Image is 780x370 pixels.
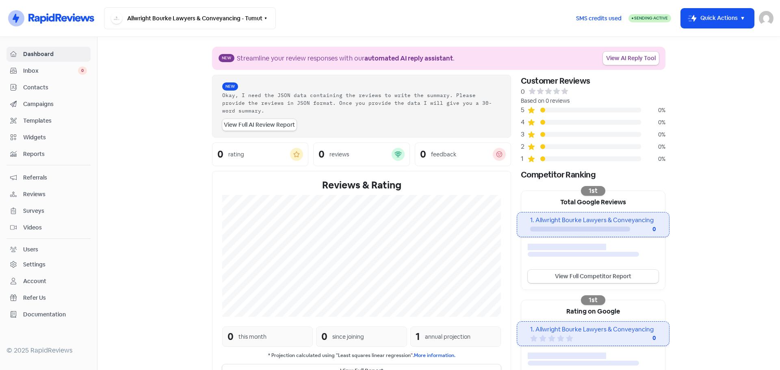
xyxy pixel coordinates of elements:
[530,325,656,334] div: 1. Allwright Bourke Lawyers & Conveyancing
[23,245,38,254] div: Users
[23,260,45,269] div: Settings
[6,97,91,112] a: Campaigns
[581,295,605,305] div: 1st
[23,67,78,75] span: Inbox
[238,333,266,341] div: this month
[521,75,665,87] div: Customer Reviews
[6,307,91,322] a: Documentation
[569,13,628,22] a: SMS credits used
[581,186,605,196] div: 1st
[641,130,665,139] div: 0%
[6,80,91,95] a: Contacts
[228,150,244,159] div: rating
[313,143,409,166] a: 0reviews
[6,274,91,289] a: Account
[431,150,456,159] div: feedback
[6,47,91,62] a: Dashboard
[318,149,325,159] div: 0
[6,63,91,78] a: Inbox 0
[641,118,665,127] div: 0%
[6,113,91,128] a: Templates
[521,97,665,105] div: Based on 0 reviews
[521,300,665,321] div: Rating on Google
[634,15,668,21] span: Sending Active
[23,50,87,58] span: Dashboard
[222,82,238,91] span: New
[321,329,327,344] div: 0
[23,207,87,215] span: Surveys
[222,352,501,359] small: * Projection calculated using "Least squares linear regression".
[6,130,91,145] a: Widgets
[6,203,91,219] a: Surveys
[521,154,527,164] div: 1
[23,83,87,92] span: Contacts
[425,333,470,341] div: annual projection
[521,191,665,212] div: Total Google Reviews
[521,105,527,115] div: 5
[414,352,455,359] a: More information.
[759,11,773,26] img: User
[23,294,87,302] span: Refer Us
[6,290,91,305] a: Refer Us
[227,329,234,344] div: 0
[416,329,420,344] div: 1
[329,150,349,159] div: reviews
[23,190,87,199] span: Reviews
[521,130,527,139] div: 3
[222,178,501,193] div: Reviews & Rating
[521,142,527,151] div: 2
[415,143,511,166] a: 0feedback
[746,338,772,362] iframe: chat widget
[23,277,46,286] div: Account
[23,310,87,319] span: Documentation
[6,242,91,257] a: Users
[23,117,87,125] span: Templates
[6,220,91,235] a: Videos
[23,150,87,158] span: Reports
[6,257,91,272] a: Settings
[530,216,656,225] div: 1. Allwright Bourke Lawyers & Conveyancing
[217,149,223,159] div: 0
[222,119,297,131] a: View Full AI Review Report
[628,13,671,23] a: Sending Active
[222,91,501,114] div: Okay, I need the JSON data containing the reviews to write the summary. Please provide the review...
[364,54,453,63] b: automated AI reply assistant
[23,100,87,108] span: Campaigns
[521,87,525,97] div: 0
[78,67,87,75] span: 0
[521,117,527,127] div: 4
[641,143,665,151] div: 0%
[521,169,665,181] div: Competitor Ranking
[681,9,754,28] button: Quick Actions
[641,155,665,163] div: 0%
[23,133,87,142] span: Widgets
[420,149,426,159] div: 0
[23,223,87,232] span: Videos
[104,7,276,29] button: Allwright Bourke Lawyers & Conveyancing - Tumut
[6,346,91,355] div: © 2025 RapidReviews
[576,14,622,23] span: SMS credits used
[630,225,656,234] div: 0
[528,270,659,283] a: View Full Competitor Report
[6,170,91,185] a: Referrals
[603,52,659,65] a: View AI Reply Tool
[237,54,455,63] div: Streamline your review responses with our .
[219,54,234,62] span: New
[212,143,308,166] a: 0rating
[624,334,656,342] div: 0
[6,147,91,162] a: Reports
[23,173,87,182] span: Referrals
[641,106,665,115] div: 0%
[6,187,91,202] a: Reviews
[332,333,364,341] div: since joining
